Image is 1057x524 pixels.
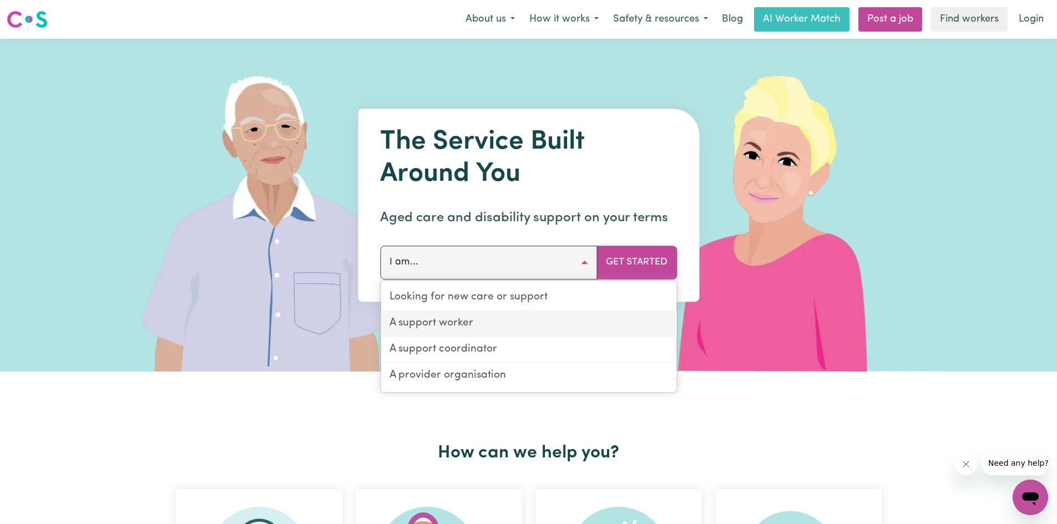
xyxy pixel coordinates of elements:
[7,7,48,32] a: Careseekers logo
[169,442,888,464] h2: How can we help you?
[380,246,597,279] button: I am...
[715,7,750,32] a: Blog
[931,7,1008,32] a: Find workers
[1012,7,1050,32] a: Login
[380,280,677,393] div: I am...
[381,285,676,311] a: Looking for new care or support
[7,9,48,29] img: Careseekers logo
[1013,480,1048,515] iframe: Button to launch messaging window
[381,363,676,388] a: A provider organisation
[754,7,849,32] a: AI Worker Match
[596,246,677,279] button: Get Started
[381,311,676,337] a: A support worker
[458,8,522,31] button: About us
[858,7,922,32] a: Post a job
[982,451,1048,475] iframe: Message from company
[955,453,977,475] iframe: Close message
[606,8,715,31] button: Safety & resources
[522,8,606,31] button: How it works
[380,208,677,228] p: Aged care and disability support on your terms
[380,126,677,190] h1: The Service Built Around You
[7,8,67,17] span: Need any help?
[381,337,676,363] a: A support coordinator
